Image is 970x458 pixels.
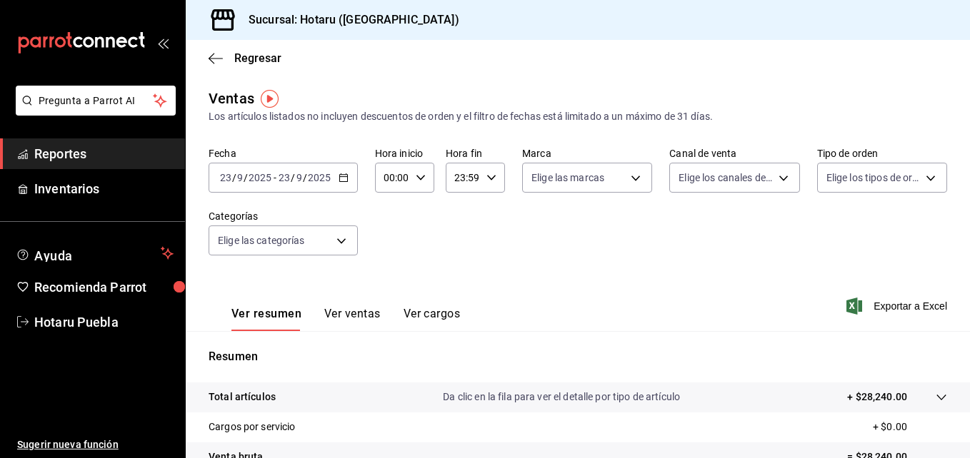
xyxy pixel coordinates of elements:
span: / [244,172,248,183]
div: Ventas [209,88,254,109]
span: / [232,172,236,183]
p: Total artículos [209,390,276,404]
label: Fecha [209,148,358,158]
input: -- [236,172,244,183]
span: Elige las marcas [531,171,604,185]
input: -- [278,172,291,183]
button: Regresar [209,51,281,65]
div: navigation tabs [231,307,460,331]
img: Tooltip marker [261,90,279,108]
button: Ver resumen [231,307,301,331]
span: Sugerir nueva función [17,437,174,452]
a: Pregunta a Parrot AI [10,103,176,118]
label: Marca [522,148,652,158]
input: ---- [307,172,331,183]
span: Elige las categorías [218,233,305,248]
div: Los artículos listados no incluyen descuentos de orden y el filtro de fechas está limitado a un m... [209,109,947,124]
p: Cargos por servicio [209,419,296,434]
button: Exportar a Excel [849,297,947,315]
label: Hora fin [446,148,505,158]
span: / [303,172,307,183]
p: Resumen [209,348,947,365]
span: Pregunta a Parrot AI [39,93,154,108]
span: Elige los tipos de orden [826,171,921,185]
span: Recomienda Parrot [34,278,174,297]
label: Canal de venta [669,148,799,158]
p: + $28,240.00 [847,390,907,404]
h3: Sucursal: Hotaru ([GEOGRAPHIC_DATA]) [237,11,459,29]
input: -- [296,172,303,183]
button: open_drawer_menu [157,37,169,49]
span: Elige los canales de venta [679,171,773,185]
span: Ayuda [34,245,155,262]
button: Ver ventas [324,307,381,331]
span: Hotaru Puebla [34,312,174,332]
button: Pregunta a Parrot AI [16,86,176,116]
span: Inventarios [34,179,174,198]
span: Regresar [234,51,281,65]
p: + $0.00 [873,419,947,434]
input: -- [219,172,232,183]
p: Da clic en la fila para ver el detalle por tipo de artículo [443,390,680,404]
span: Reportes [34,144,174,163]
label: Tipo de orden [817,148,947,158]
span: / [291,172,295,183]
label: Hora inicio [375,148,434,158]
button: Ver cargos [404,307,461,331]
input: ---- [248,172,272,183]
label: Categorías [209,211,358,221]
span: - [274,172,276,183]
